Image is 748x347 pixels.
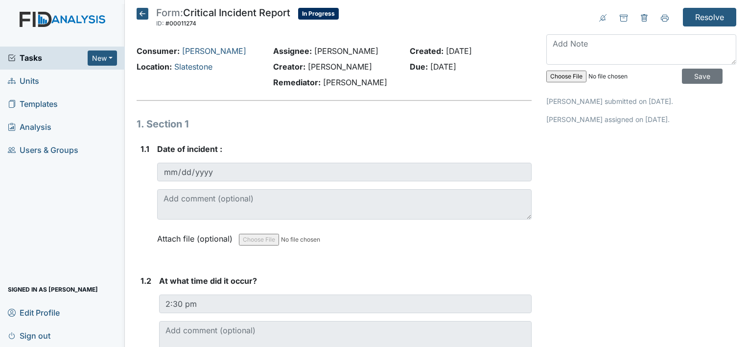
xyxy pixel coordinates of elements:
[174,62,212,72] a: Slatestone
[273,62,305,72] strong: Creator:
[8,143,78,158] span: Users & Groups
[8,328,50,343] span: Sign out
[273,46,312,56] strong: Assignee:
[410,46,444,56] strong: Created:
[137,117,532,131] h1: 1. Section 1
[156,8,290,29] div: Critical Incident Report
[159,276,257,286] span: At what time did it occur?
[323,77,387,87] span: [PERSON_NAME]
[156,20,164,27] span: ID:
[8,97,58,112] span: Templates
[140,143,149,155] label: 1.1
[137,62,172,72] strong: Location:
[157,227,236,245] label: Attach file (optional)
[140,275,151,287] label: 1.2
[8,74,39,89] span: Units
[8,282,98,297] span: Signed in as [PERSON_NAME]
[314,46,378,56] span: [PERSON_NAME]
[546,114,736,124] p: [PERSON_NAME] assigned on [DATE].
[8,120,51,135] span: Analysis
[446,46,472,56] span: [DATE]
[682,69,723,84] input: Save
[683,8,736,26] input: Resolve
[546,96,736,106] p: [PERSON_NAME] submitted on [DATE].
[182,46,246,56] a: [PERSON_NAME]
[137,46,180,56] strong: Consumer:
[165,20,196,27] span: #00011274
[156,7,183,19] span: Form:
[410,62,428,72] strong: Due:
[8,305,60,320] span: Edit Profile
[308,62,372,72] span: [PERSON_NAME]
[298,8,339,20] span: In Progress
[8,52,88,64] a: Tasks
[157,144,222,154] span: Date of incident :
[273,77,321,87] strong: Remediator:
[88,50,117,66] button: New
[430,62,456,72] span: [DATE]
